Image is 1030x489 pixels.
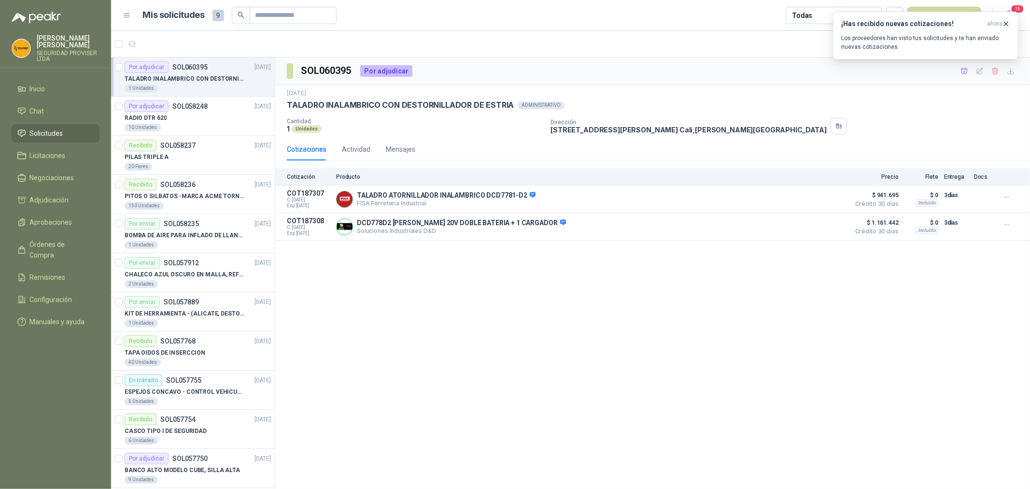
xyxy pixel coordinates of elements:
span: Configuración [30,294,72,305]
div: Unidades [292,125,322,133]
p: COT187308 [287,217,330,225]
div: 9 Unidades [125,476,158,484]
a: Por adjudicarSOL058248[DATE] RADIO DTR 62010 Unidades [111,97,275,136]
p: [DATE] [254,376,271,385]
div: Todas [792,10,812,21]
a: Chat [12,102,99,120]
p: SOL060395 [172,64,208,71]
a: Aprobaciones [12,213,99,231]
p: RADIO DTR 620 [125,114,167,123]
a: Negociaciones [12,169,99,187]
p: TALADRO INALAMBRICO CON DESTORNILLADOR DE ESTRIA [287,100,514,110]
img: Company Logo [337,219,353,235]
p: BOMBA DE AIRE PARA INFLADO DE LLANTAS DE BICICLETA [125,231,245,240]
div: Por adjudicar [125,101,169,112]
a: En tránsitoSOL057755[DATE] ESPEJOS CONCAVO - CONTROL VEHICULAR5 Unidades [111,371,275,410]
p: Cotización [287,173,330,180]
div: Actividad [342,144,370,155]
p: BANCO ALTO MODELO CUBE, SILLA ALTA [125,466,240,475]
span: search [238,12,244,18]
span: Exp: [DATE] [287,230,330,236]
p: SOL057755 [166,377,201,384]
div: Incluido [916,227,938,234]
span: Exp: [DATE] [287,203,330,209]
div: Por enviar [125,218,160,230]
p: SOL058237 [160,142,196,149]
p: ESPEJOS CONCAVO - CONTROL VEHICULAR [125,388,245,397]
a: Por adjudicarSOL060395[DATE] TALADRO INALAMBRICO CON DESTORNILLADOR DE ESTRIA1 Unidades [111,58,275,97]
p: SOL057750 [172,455,208,462]
a: Configuración [12,290,99,309]
p: KIT DE HERRAMIENTA - (ALICATE, DESTORNILLADOR,LLAVE DE EXPANSION, CRUCETA,LLAVE FIJA) [125,309,245,318]
p: SOL058235 [164,220,199,227]
a: Por adjudicarSOL057750[DATE] BANCO ALTO MODELO CUBE, SILLA ALTA9 Unidades [111,449,275,488]
span: $ 941.695 [850,189,899,201]
p: 1 [287,125,290,133]
span: C: [DATE] [287,225,330,230]
p: CASCO TIPO I DE SEGURIDAD [125,427,207,436]
p: [DATE] [254,180,271,189]
span: Chat [30,106,44,116]
p: COT187307 [287,189,330,197]
div: 150 Unidades [125,202,164,210]
a: RecibidoSOL058236[DATE] PITOS O SILBATOS -MARCA ACME TORNADO 635150 Unidades [111,175,275,214]
a: Inicio [12,80,99,98]
div: Incluido [916,199,938,207]
span: Crédito 30 días [850,229,899,234]
span: Manuales y ayuda [30,316,85,327]
p: DCD778D2 [PERSON_NAME] 20V DOBLE BATERIA + 1 CARGADOR [357,219,566,228]
p: SOL057912 [164,259,199,266]
a: Remisiones [12,268,99,287]
h3: SOL060395 [301,63,353,78]
p: [DATE] [254,298,271,307]
span: Aprobaciones [30,217,72,228]
p: SOL057754 [160,416,196,423]
div: Recibido [125,414,156,425]
span: 9 [212,10,224,21]
div: 6 Unidades [125,437,158,445]
p: [DATE] [254,454,271,463]
p: $ 0 [904,217,938,229]
p: SOL057889 [164,299,199,305]
p: Docs [974,173,993,180]
span: Inicio [30,84,45,94]
p: Cantidad [287,118,543,125]
p: $ 0 [904,189,938,201]
h3: ¡Has recibido nuevas cotizaciones! [841,20,983,28]
p: TALADRO INALAMBRICO CON DESTORNILLADOR DE ESTRIA [125,74,245,84]
p: PITOS O SILBATOS -MARCA ACME TORNADO 635 [125,192,245,201]
span: 15 [1011,4,1024,14]
img: Company Logo [337,191,353,207]
p: 3 días [944,189,968,201]
div: Mensajes [386,144,415,155]
a: Órdenes de Compra [12,235,99,264]
span: Negociaciones [30,173,74,183]
p: [DATE] [254,337,271,346]
div: Por adjudicar [125,61,169,73]
span: ahora [987,20,1002,28]
p: [PERSON_NAME] [PERSON_NAME] [37,35,99,48]
button: 15 [1001,7,1018,24]
p: TAPA OIDOS DE INSERCCION [125,348,205,358]
p: [DATE] [254,102,271,111]
p: [DATE] [254,219,271,229]
p: PILAS TRIPLE A [125,153,169,162]
div: Recibido [125,335,156,347]
a: Por enviarSOL058235[DATE] BOMBA DE AIRE PARA INFLADO DE LLANTAS DE BICICLETA1 Unidades [111,214,275,253]
img: Logo peakr [12,12,61,23]
div: Por adjudicar [125,453,169,464]
p: Entrega [944,173,968,180]
p: Los proveedores han visto tus solicitudes y te han enviado nuevas cotizaciones. [841,34,1010,51]
span: Adjudicación [30,195,69,205]
button: ¡Has recibido nuevas cotizaciones!ahora Los proveedores han visto tus solicitudes y te han enviad... [833,12,1018,59]
p: Producto [336,173,845,180]
div: ADMINISTRATIVO [518,101,564,109]
p: Flete [904,173,938,180]
p: SOL058236 [160,181,196,188]
p: [DATE] [254,63,271,72]
p: [DATE] [254,415,271,424]
span: Solicitudes [30,128,63,139]
span: C: [DATE] [287,197,330,203]
a: Licitaciones [12,146,99,165]
a: Adjudicación [12,191,99,209]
